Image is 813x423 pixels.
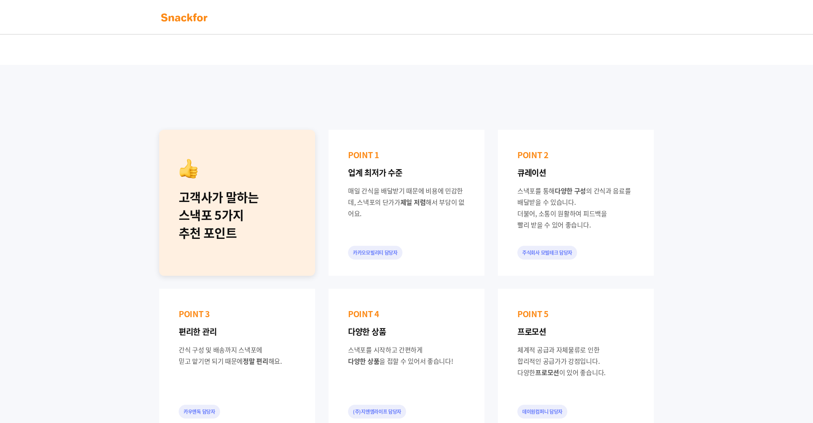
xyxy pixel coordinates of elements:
p: POINT 3 [179,308,296,320]
p: POINT 5 [517,308,634,320]
img: recommend.png [179,159,198,178]
p: POINT 2 [517,149,634,161]
div: 카카오모빌리티 담당자 [348,246,402,260]
div: 체계적 공급과 자체물류로 인한 합리적인 공급가가 강점입니다. 다양한 이 있어 좋습니다. [517,344,634,378]
div: 스낵포를 통해 의 간식과 음료를 배달받을 수 있습니다. 더불어, 소통이 원활하여 피드백을 빨리 받을 수 있어 좋습니다. [517,185,634,230]
div: 스낵포를 시작하고 간편하게 을 접할 수 있어서 좋습니다! [348,344,465,367]
div: (주)지앤엠라이프 담당자 [348,405,406,419]
div: 매일 간식을 배달받기 때문에 비용에 민감한데, 스낵포의 단가가 해서 부담이 없어요. [348,185,465,219]
span: 다양한 상품 [348,356,379,366]
p: 큐레이션 [517,167,634,178]
p: 프로모션 [517,326,634,337]
img: background-main-color.svg [159,11,210,24]
p: 업계 최저가 수준 [348,167,465,178]
div: 고객사가 말하는 스낵포 5가지 추천 포인트 [179,188,296,242]
span: 제일 저렴 [400,197,426,207]
p: 다양한 상품 [348,326,465,337]
span: 프로모션 [535,367,559,377]
p: 편리한 관리 [179,326,296,337]
p: POINT 4 [348,308,465,320]
span: 정말 편리 [243,356,268,366]
span: 다양한 구성 [555,186,586,195]
div: 간식 구성 및 배송까지 스낵포에 믿고 맡기면 되기 때문에 해요. [179,344,296,367]
div: 데이원컴퍼니 담당자 [517,405,567,419]
p: POINT 1 [348,149,465,161]
div: 카우앤독 담당자 [179,405,220,419]
div: 주식회사 모빌테크 담당자 [517,246,577,260]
